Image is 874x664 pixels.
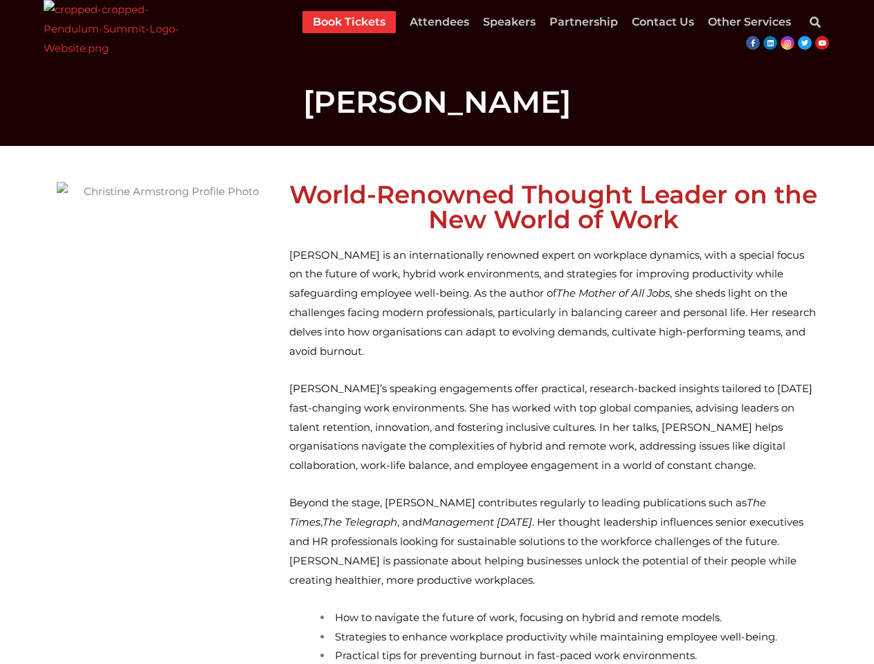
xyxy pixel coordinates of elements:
[410,11,469,33] a: Attendees
[708,11,791,33] a: Other Services
[50,86,825,117] h1: [PERSON_NAME]
[289,496,803,586] span: Beyond the stage, [PERSON_NAME] contributes regularly to leading publications such as , , and . H...
[302,11,791,33] nav: Menu
[632,11,694,33] a: Contact Us
[483,11,536,33] a: Speakers
[289,382,812,472] span: [PERSON_NAME]’s speaking engagements offer practical, research-backed insights tailored to [DATE]...
[289,248,816,358] span: [PERSON_NAME] is an internationally renowned expert on workplace dynamics, with a special focus o...
[335,630,777,643] span: Strategies to enhance workplace productivity while maintaining employee well-being.
[422,515,532,528] em: Management [DATE]
[322,515,397,528] em: The Telegraph
[556,286,670,299] em: The Mother of All Jobs
[57,182,275,510] img: Christine Armstrong Profile Photo
[801,8,829,36] div: Search
[335,611,722,624] span: How to navigate the future of work, focusing on hybrid and remote models.
[335,649,697,662] span: Practical tips for preventing burnout in fast-paced work environments.
[313,11,385,33] a: Book Tickets
[289,182,818,232] h2: World-Renowned Thought Leader on the New World of Work
[549,11,618,33] a: Partnership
